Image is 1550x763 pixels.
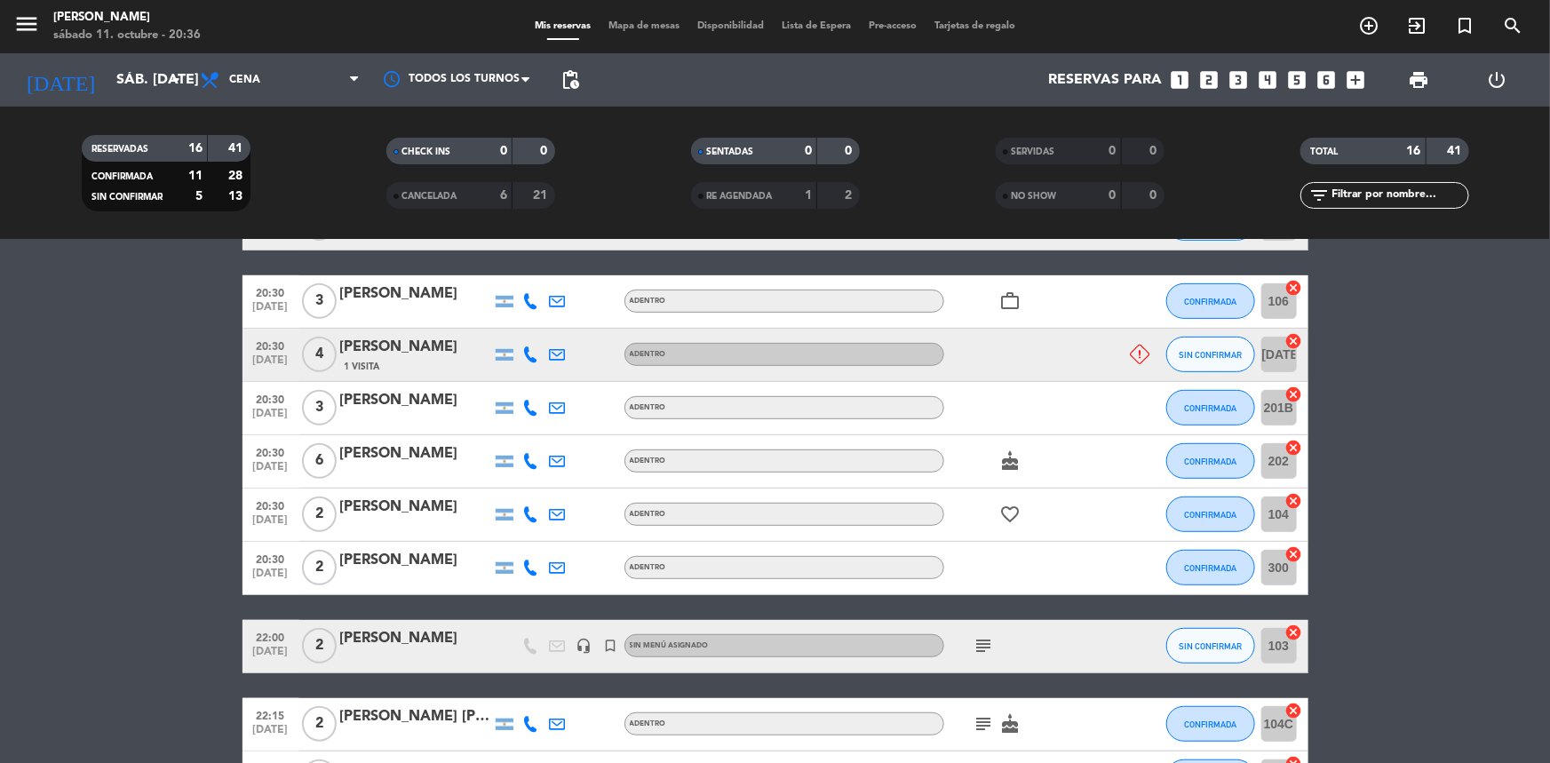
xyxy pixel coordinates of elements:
span: [DATE] [249,568,293,588]
i: looks_one [1168,68,1191,91]
span: pending_actions [560,69,581,91]
span: SENTADAS [707,147,754,156]
span: 2 [302,628,337,664]
span: [DATE] [249,301,293,322]
span: 20:30 [249,548,293,568]
i: add_box [1344,68,1367,91]
i: filter_list [1309,185,1331,206]
i: looks_4 [1256,68,1279,91]
strong: 2 [845,189,855,202]
button: SIN CONFIRMAR [1166,628,1255,664]
span: ADENTRO [630,720,666,727]
strong: 41 [1447,145,1465,157]
span: SIN CONFIRMAR [1179,641,1242,651]
i: favorite_border [1000,504,1021,525]
button: CONFIRMADA [1166,497,1255,532]
span: RE AGENDADA [707,192,773,201]
strong: 0 [1109,145,1117,157]
i: looks_3 [1227,68,1250,91]
span: ADENTRO [630,564,666,571]
i: work_outline [1000,290,1021,312]
i: menu [13,11,40,37]
span: ADENTRO [630,511,666,518]
strong: 16 [1407,145,1421,157]
div: [PERSON_NAME] [340,389,491,412]
i: cancel [1285,279,1303,297]
span: CONFIRMADA [1184,510,1236,520]
i: cancel [1285,624,1303,641]
div: [PERSON_NAME] [340,496,491,519]
strong: 16 [188,142,203,155]
span: [DATE] [249,514,293,535]
i: headset_mic [576,638,592,654]
span: 4 [302,337,337,372]
span: print [1408,69,1429,91]
span: 2 [302,550,337,585]
span: CONFIRMADA [1184,297,1236,306]
span: 6 [302,443,337,479]
i: subject [974,635,995,656]
span: CANCELADA [402,192,457,201]
strong: 0 [805,145,812,157]
span: 1 Visita [345,360,380,374]
button: CONFIRMADA [1166,443,1255,479]
i: cancel [1285,439,1303,457]
button: SIN CONFIRMAR [1166,337,1255,372]
i: cake [1000,450,1021,472]
span: RESERVADAS [92,145,149,154]
div: [PERSON_NAME] [340,282,491,306]
strong: 13 [228,190,246,203]
span: TOTAL [1311,147,1339,156]
span: Mapa de mesas [600,21,688,31]
span: ADENTRO [630,457,666,465]
span: 22:15 [249,704,293,725]
span: CONFIRMADA [1184,457,1236,466]
span: SERVIDAS [1012,147,1055,156]
span: ADENTRO [630,298,666,305]
i: power_settings_new [1487,69,1508,91]
i: arrow_drop_down [165,69,187,91]
span: [DATE] [249,408,293,428]
span: CHECK INS [402,147,451,156]
strong: 0 [1149,189,1160,202]
strong: 5 [195,190,203,203]
span: [DATE] [249,354,293,375]
div: [PERSON_NAME] [PERSON_NAME] [340,705,491,728]
div: sábado 11. octubre - 20:36 [53,27,201,44]
div: [PERSON_NAME] [340,336,491,359]
div: [PERSON_NAME] [53,9,201,27]
i: exit_to_app [1406,15,1427,36]
strong: 0 [845,145,855,157]
span: CONFIRMADA [1184,403,1236,413]
i: cancel [1285,385,1303,403]
i: cancel [1285,545,1303,563]
i: looks_6 [1315,68,1338,91]
span: SIN CONFIRMAR [1179,350,1242,360]
i: cake [1000,713,1021,735]
i: turned_in_not [1454,15,1475,36]
i: looks_two [1197,68,1220,91]
span: 2 [302,706,337,742]
strong: 28 [228,170,246,182]
span: Pre-acceso [860,21,926,31]
span: 20:30 [249,335,293,355]
span: 3 [302,283,337,319]
strong: 21 [533,189,551,202]
button: CONFIRMADA [1166,283,1255,319]
div: [PERSON_NAME] [340,442,491,465]
span: Tarjetas de regalo [926,21,1024,31]
button: menu [13,11,40,44]
strong: 0 [540,145,551,157]
input: Filtrar por nombre... [1331,186,1468,205]
i: cancel [1285,702,1303,719]
strong: 6 [500,189,507,202]
strong: 0 [500,145,507,157]
span: Lista de Espera [773,21,860,31]
i: add_circle_outline [1358,15,1379,36]
i: turned_in_not [603,638,619,654]
strong: 11 [188,170,203,182]
i: [DATE] [13,60,107,99]
i: looks_5 [1285,68,1308,91]
span: ADENTRO [630,351,666,358]
i: cancel [1285,492,1303,510]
